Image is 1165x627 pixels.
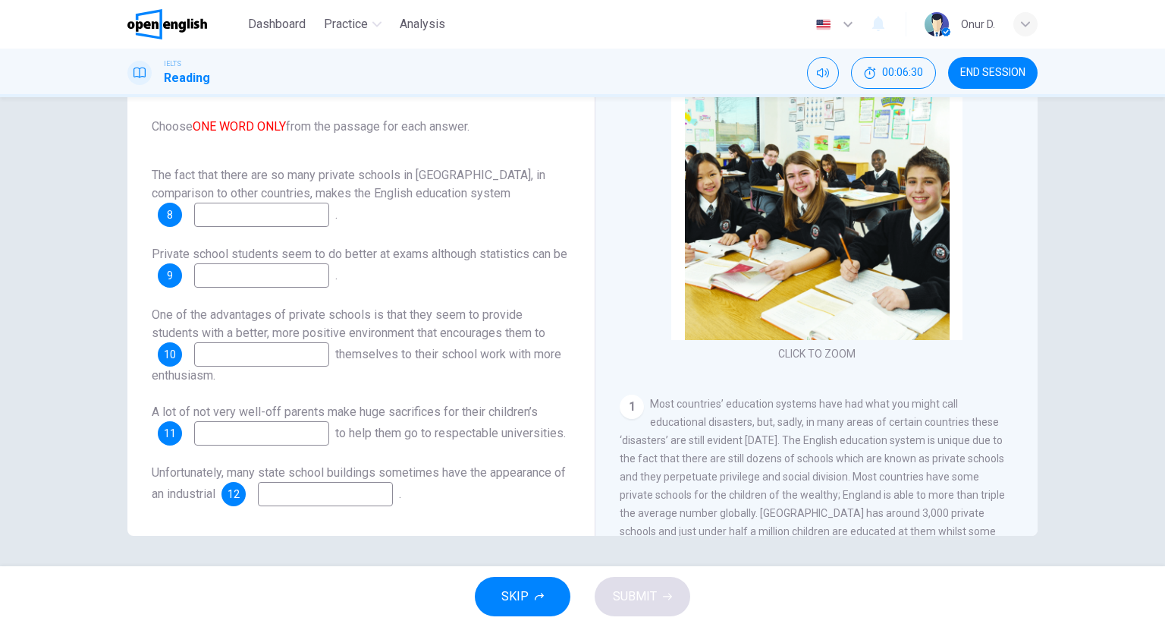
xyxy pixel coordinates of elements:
span: A lot of not very well-off parents make huge sacrifices for their children’s [152,405,538,419]
span: 00:06:30 [882,67,923,79]
span: SKIP [501,586,529,607]
span: 8 [167,210,173,220]
img: OpenEnglish logo [127,9,207,39]
span: Analysis [400,15,445,33]
button: Dashboard [242,11,312,38]
span: 12 [228,489,240,499]
span: The fact that there are so many private schools in [GEOGRAPHIC_DATA], in comparison to other coun... [152,168,545,200]
button: Analysis [394,11,451,38]
button: END SESSION [948,57,1038,89]
a: OpenEnglish logo [127,9,242,39]
span: Dashboard [248,15,306,33]
span: to help them go to respectable universities. [335,426,566,440]
div: Onur D. [961,15,995,33]
img: en [814,19,833,30]
span: themselves to their school work with more enthusiasm. [152,347,561,383]
span: One of the advantages of private schools is that they seem to provide students with a better, mor... [152,307,545,340]
span: . [335,207,338,222]
span: . [399,487,401,501]
h1: Reading [164,69,210,87]
img: Profile picture [925,12,949,36]
button: SKIP [475,577,570,616]
div: 1 [620,395,644,419]
span: Practice [324,15,368,33]
div: Hide [851,57,936,89]
font: ONE WORD ONLY [193,119,286,134]
span: 10 [164,349,176,360]
button: 00:06:30 [851,57,936,89]
span: END SESSION [960,67,1025,79]
span: IELTS [164,58,181,69]
span: Private school students seem to do better at exams although statistics can be [152,247,567,261]
span: 9 [167,270,173,281]
span: . [335,268,338,282]
button: Practice [318,11,388,38]
span: Unfortunately, many state school buildings sometimes have the appearance of an industrial [152,465,566,501]
span: 11 [164,428,176,439]
span: Most countries’ education systems have had what you might call educational disasters, but, sadly,... [620,398,1006,574]
span: Complete the sentences below. Choose from the passage for each answer. [152,81,570,136]
div: Mute [807,57,839,89]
